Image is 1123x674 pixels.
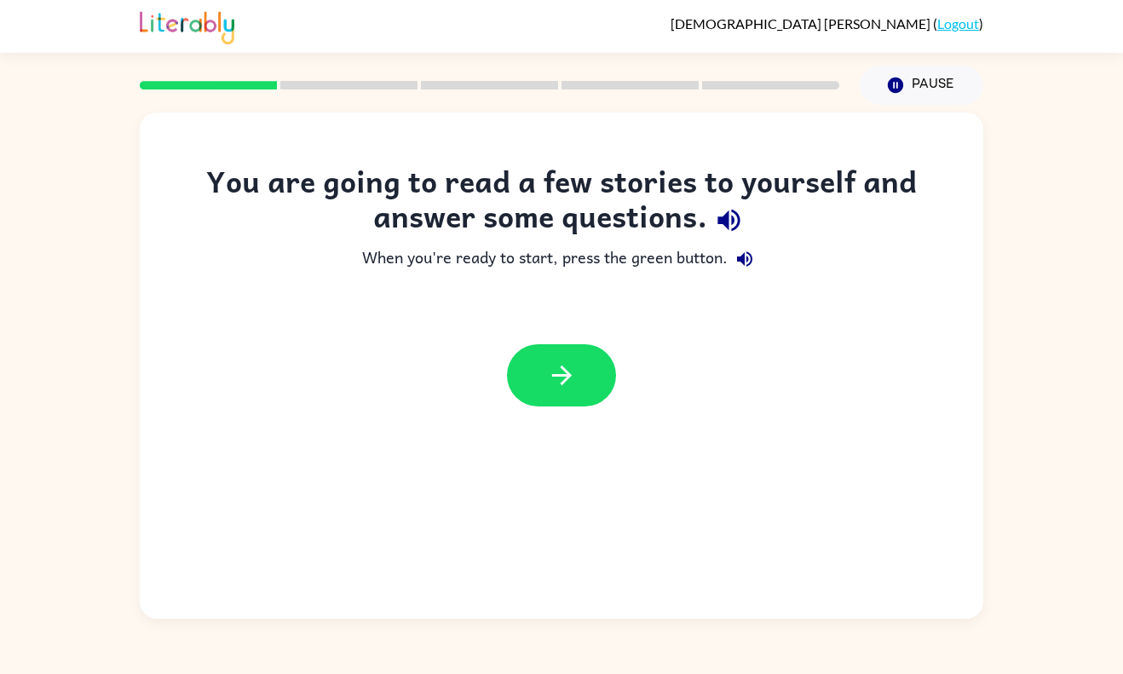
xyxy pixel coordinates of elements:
a: Logout [937,15,979,32]
div: ( ) [671,15,983,32]
div: When you're ready to start, press the green button. [174,242,949,276]
button: Pause [860,66,983,105]
span: [DEMOGRAPHIC_DATA] [PERSON_NAME] [671,15,933,32]
div: You are going to read a few stories to yourself and answer some questions. [174,164,949,242]
img: Literably [140,7,234,44]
